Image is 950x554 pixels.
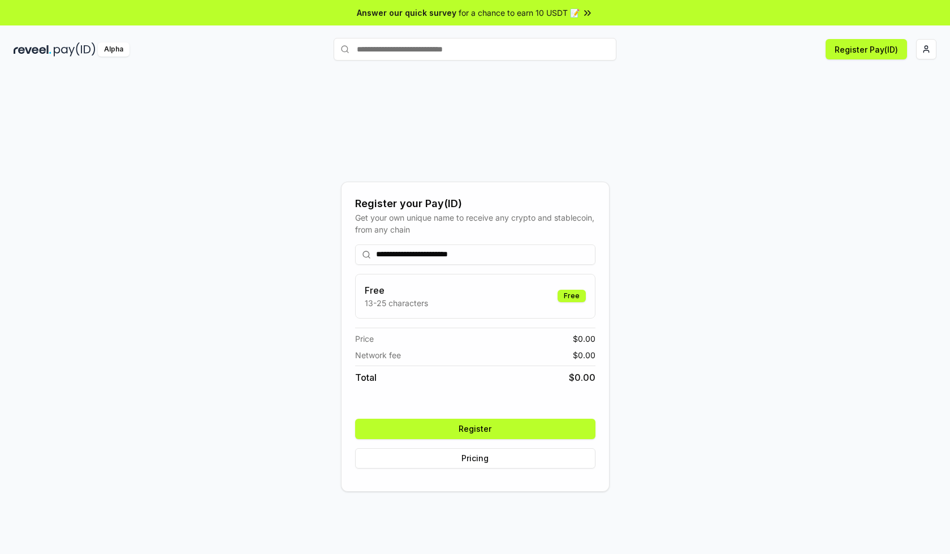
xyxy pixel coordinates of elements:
button: Register [355,419,595,439]
button: Register Pay(ID) [826,39,907,59]
div: Get your own unique name to receive any crypto and stablecoin, from any chain [355,212,595,235]
div: Alpha [98,42,129,57]
button: Pricing [355,448,595,469]
span: Answer our quick survey [357,7,456,19]
img: reveel_dark [14,42,51,57]
span: Total [355,371,377,384]
span: Network fee [355,349,401,361]
div: Register your Pay(ID) [355,196,595,212]
h3: Free [365,284,428,297]
img: pay_id [54,42,96,57]
span: Price [355,333,374,345]
div: Free [558,290,586,302]
span: $ 0.00 [569,371,595,384]
p: 13-25 characters [365,297,428,309]
span: for a chance to earn 10 USDT 📝 [459,7,580,19]
span: $ 0.00 [573,349,595,361]
span: $ 0.00 [573,333,595,345]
